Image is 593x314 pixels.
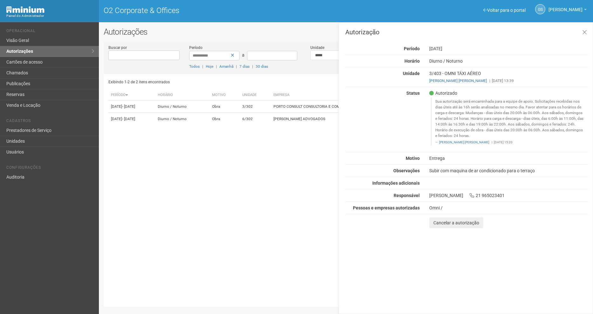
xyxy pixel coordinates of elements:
[6,13,94,19] div: Painel do Administrador
[439,140,489,144] a: [PERSON_NAME] [PERSON_NAME]
[210,90,239,100] th: Motivo
[240,100,271,113] td: 3/302
[256,64,268,69] a: 30 dias
[108,113,155,125] td: [DATE]
[492,140,492,144] span: |
[310,45,324,51] label: Unidade
[424,46,593,51] div: [DATE]
[271,100,446,113] td: PORTO CONSULT CONSULTORIA E COMÉRCIO DE MATERIAL H
[271,90,446,100] th: Empresa
[252,64,253,69] span: |
[404,46,420,51] strong: Período
[6,6,45,13] img: Minium
[406,91,420,96] strong: Status
[483,8,526,13] a: Voltar para o portal
[216,64,217,69] span: |
[548,8,587,13] a: [PERSON_NAME]
[6,119,94,125] li: Cadastros
[239,64,250,69] a: 7 dias
[424,71,593,84] div: 3/403 - OMNI TÁXI AÉREO
[424,193,593,198] div: [PERSON_NAME] 21 965023401
[122,104,135,109] span: - [DATE]
[345,29,588,35] h3: Autorização
[189,64,200,69] a: Todos
[548,1,583,12] span: Gabriela Souza
[489,78,490,83] span: |
[108,77,344,87] div: Exibindo 1-2 de 2 itens encontrados
[393,168,420,173] strong: Observações
[394,193,420,198] strong: Responsável
[242,52,245,58] span: a
[6,29,94,35] li: Operacional
[429,205,588,211] div: Omni /
[424,155,593,161] div: Entrega
[240,113,271,125] td: 6/302
[202,64,203,69] span: |
[404,58,420,64] strong: Horário
[353,205,420,210] strong: Pessoas e empresas autorizadas
[219,64,233,69] a: Amanhã
[108,45,127,51] label: Buscar por
[6,165,94,172] li: Configurações
[108,90,155,100] th: Período
[155,100,210,113] td: Diurno / Noturno
[240,90,271,100] th: Unidade
[271,113,446,125] td: [PERSON_NAME] ADVOGADOS
[155,90,210,100] th: Horário
[429,90,457,96] span: Autorizado
[424,168,593,174] div: Subir com maquina de ar condicionado para o terraço
[429,78,588,84] div: [DATE] 13:39
[431,98,588,146] blockquote: Sua autorização será encaminhada para a equipe de apoio. Solicitações recebidas nos dias úteis at...
[155,113,210,125] td: Diurno / Noturno
[372,181,420,186] strong: Informações adicionais
[424,58,593,64] div: Diurno / Noturno
[403,71,420,76] strong: Unidade
[406,156,420,161] strong: Motivo
[189,45,203,51] label: Período
[210,113,239,125] td: Obra
[206,64,213,69] a: Hoje
[104,27,588,37] h2: Autorizações
[236,64,237,69] span: |
[435,140,584,145] footer: [DATE] 15:20
[210,100,239,113] td: Obra
[122,117,135,121] span: - [DATE]
[108,100,155,113] td: [DATE]
[429,78,487,83] a: [PERSON_NAME] [PERSON_NAME]
[104,6,341,15] h1: O2 Corporate & Offices
[535,4,545,14] a: GS
[429,217,483,228] button: Cancelar a autorização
